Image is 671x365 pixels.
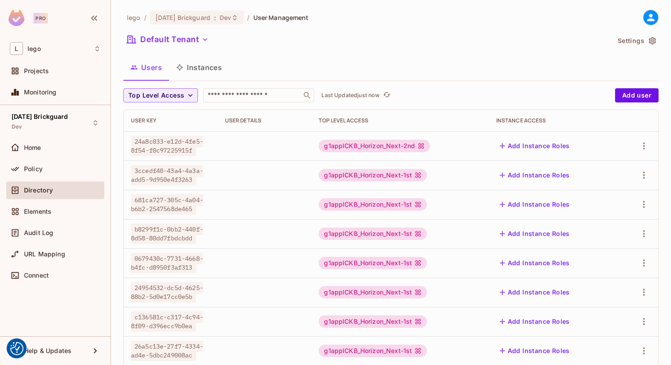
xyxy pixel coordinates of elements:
[24,347,71,354] span: Help & Updates
[10,342,24,355] img: Revisit consent button
[131,341,203,361] span: 26a5c13e-27f7-4334-ad4e-5dbc249008ac
[131,282,203,302] span: 24954532-dc5d-4625-88b2-5d0e17cc0e5b
[24,229,53,236] span: Audit Log
[319,140,430,152] div: g1applCKB_Horizon_Next-2nd
[123,56,169,78] button: Users
[220,13,231,22] span: Dev
[319,228,427,240] div: g1applCKB_Horizon_Next-1st
[213,14,217,21] span: :
[131,165,203,185] span: 3ccedf40-43a4-4a3a-add5-9d950e4f3263
[319,117,482,124] div: Top Level Access
[24,208,51,215] span: Elements
[28,45,41,52] span: Workspace: lego
[8,10,24,26] img: SReyMgAAAABJRU5ErkJggg==
[496,168,573,182] button: Add Instance Roles
[24,272,49,279] span: Connect
[319,169,427,181] div: g1applCKB_Horizon_Next-1st
[253,13,309,22] span: User Management
[321,92,379,99] p: Last Updated just now
[12,123,22,130] span: Dev
[123,88,198,102] button: Top Level Access
[379,90,392,101] span: Click to refresh data
[24,89,57,96] span: Monitoring
[144,13,146,22] li: /
[319,257,427,269] div: g1applCKB_Horizon_Next-1st
[131,194,203,215] span: 681ca727-305c-4a04-b6b2-2547568de465
[319,345,427,357] div: g1applCKB_Horizon_Next-1st
[319,286,427,298] div: g1applCKB_Horizon_Next-1st
[496,314,573,329] button: Add Instance Roles
[131,117,211,124] div: User Key
[127,13,141,22] span: the active workspace
[24,187,53,194] span: Directory
[319,198,427,211] div: g1applCKB_Horizon_Next-1st
[155,13,210,22] span: [DATE] Brickguard
[169,56,229,78] button: Instances
[615,88,659,102] button: Add user
[24,165,43,173] span: Policy
[319,315,427,328] div: g1applCKB_Horizon_Next-1st
[131,311,203,332] span: c136581c-c317-4c94-8f09-d396ecc9b0ea
[10,342,24,355] button: Consent Preferences
[131,253,203,273] span: 0679430c-7731-4668-b4fc-d8950f3af313
[131,224,203,244] span: b8299f1c-0bb2-440f-8d58-80dd7fbdcbdd
[225,117,305,124] div: User Details
[24,67,49,75] span: Projects
[496,139,573,153] button: Add Instance Roles
[496,117,611,124] div: Instance Access
[496,256,573,270] button: Add Instance Roles
[123,32,212,47] button: Default Tenant
[24,251,65,258] span: URL Mapping
[496,285,573,299] button: Add Instance Roles
[12,113,68,120] span: [DATE] Brickguard
[131,136,203,156] span: 24a8c033-e12d-4fe5-8f54-f0c97225915f
[614,34,659,48] button: Settings
[381,90,392,101] button: refresh
[33,13,48,24] div: Pro
[496,197,573,212] button: Add Instance Roles
[24,144,41,151] span: Home
[496,344,573,358] button: Add Instance Roles
[496,227,573,241] button: Add Instance Roles
[10,42,23,55] span: L
[383,91,391,100] span: refresh
[128,90,184,101] span: Top Level Access
[247,13,249,22] li: /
